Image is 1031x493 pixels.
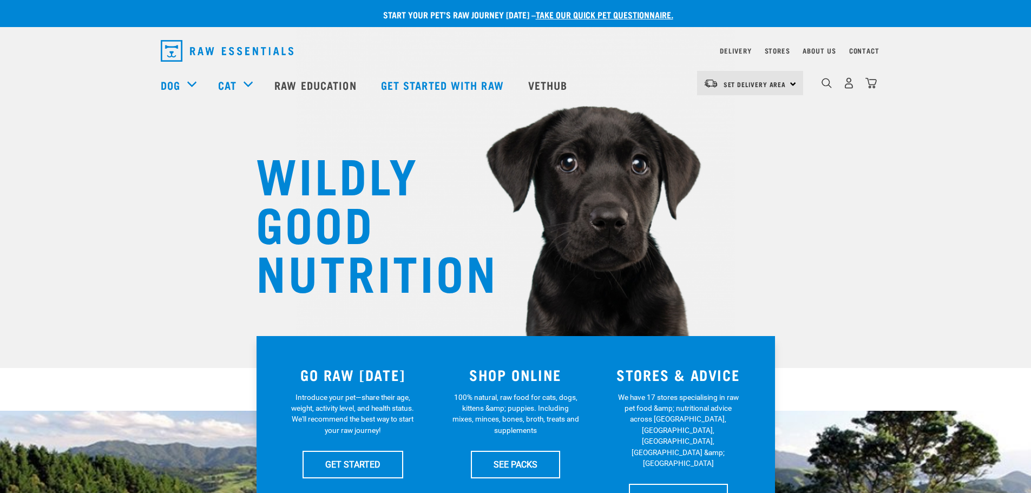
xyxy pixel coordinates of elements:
[843,77,855,89] img: user.png
[441,366,590,383] h3: SHOP ONLINE
[452,392,579,436] p: 100% natural, raw food for cats, dogs, kittens &amp; puppies. Including mixes, minces, bones, bro...
[152,36,879,66] nav: dropdown navigation
[303,451,403,478] a: GET STARTED
[765,49,790,52] a: Stores
[603,366,753,383] h3: STORES & ADVICE
[849,49,879,52] a: Contact
[278,366,428,383] h3: GO RAW [DATE]
[536,12,673,17] a: take our quick pet questionnaire.
[865,77,877,89] img: home-icon@2x.png
[704,78,718,88] img: van-moving.png
[370,63,517,107] a: Get started with Raw
[161,77,180,93] a: Dog
[218,77,237,93] a: Cat
[264,63,370,107] a: Raw Education
[256,149,472,295] h1: WILDLY GOOD NUTRITION
[615,392,742,469] p: We have 17 stores specialising in raw pet food &amp; nutritional advice across [GEOGRAPHIC_DATA],...
[517,63,581,107] a: Vethub
[289,392,416,436] p: Introduce your pet—share their age, weight, activity level, and health status. We'll recommend th...
[161,40,293,62] img: Raw Essentials Logo
[720,49,751,52] a: Delivery
[803,49,836,52] a: About Us
[822,78,832,88] img: home-icon-1@2x.png
[471,451,560,478] a: SEE PACKS
[724,82,786,86] span: Set Delivery Area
